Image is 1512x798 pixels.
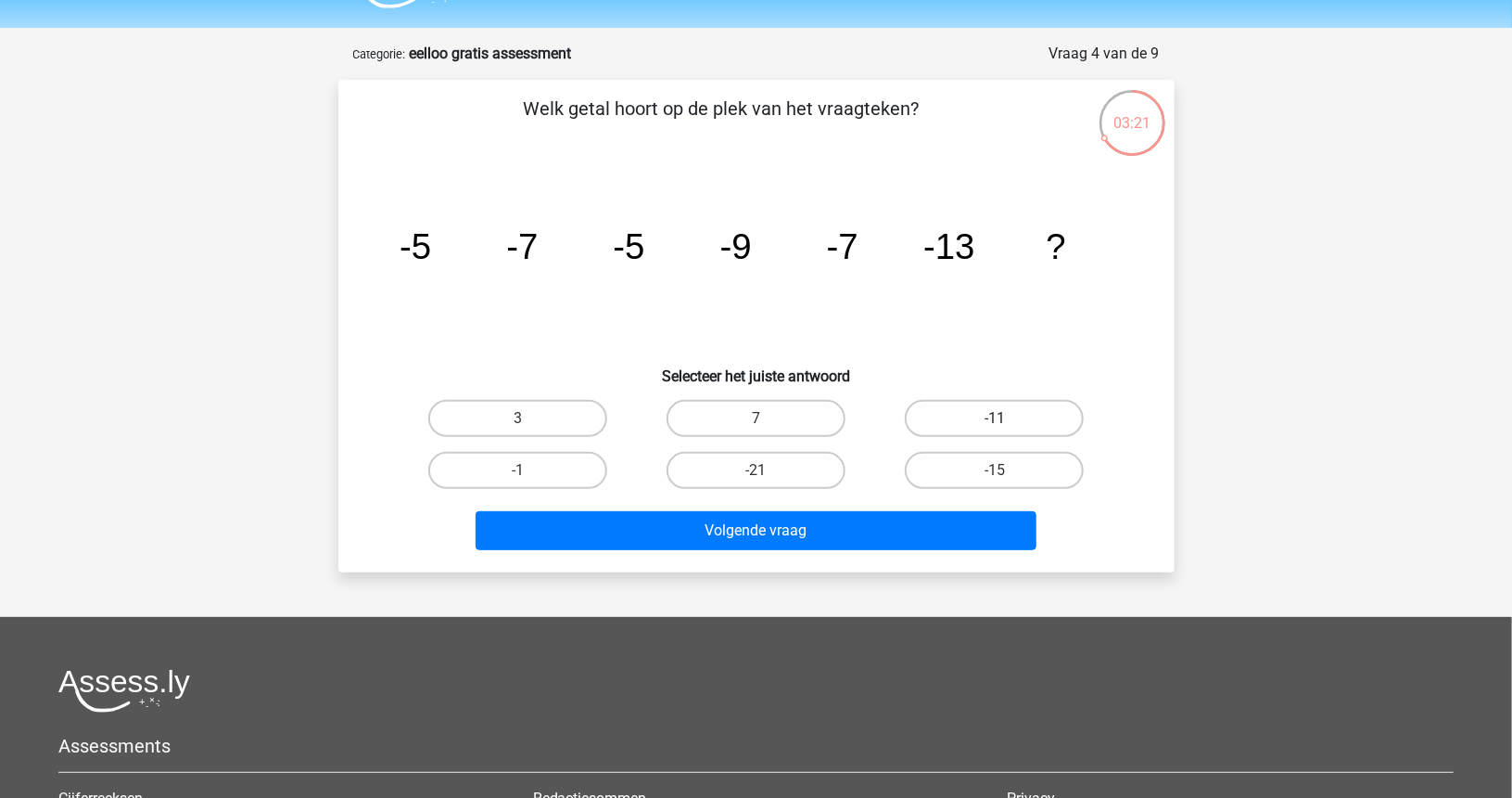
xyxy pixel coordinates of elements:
[1098,88,1167,135] div: 03:21
[428,400,607,437] label: 3
[368,95,1075,150] p: Welk getal hoort op de plek van het vraagteken?
[826,226,858,266] tspan: -7
[476,511,1036,550] button: Volgende vraag
[400,226,431,266] tspan: -5
[667,452,845,489] label: -21
[905,400,1084,437] label: -11
[923,226,974,266] tspan: -13
[368,353,1145,385] h6: Selecteer het juiste antwoord
[905,452,1084,489] label: -15
[719,226,751,266] tspan: -9
[613,226,644,266] tspan: -5
[428,452,607,489] label: -1
[58,735,1454,757] h5: Assessments
[58,669,190,713] img: Assessly logo
[667,400,845,437] label: 7
[410,45,572,62] strong: eelloo gratis assessment
[1046,226,1065,266] tspan: ?
[506,226,538,266] tspan: -7
[353,47,406,61] small: Categorie:
[1049,43,1160,65] div: Vraag 4 van de 9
